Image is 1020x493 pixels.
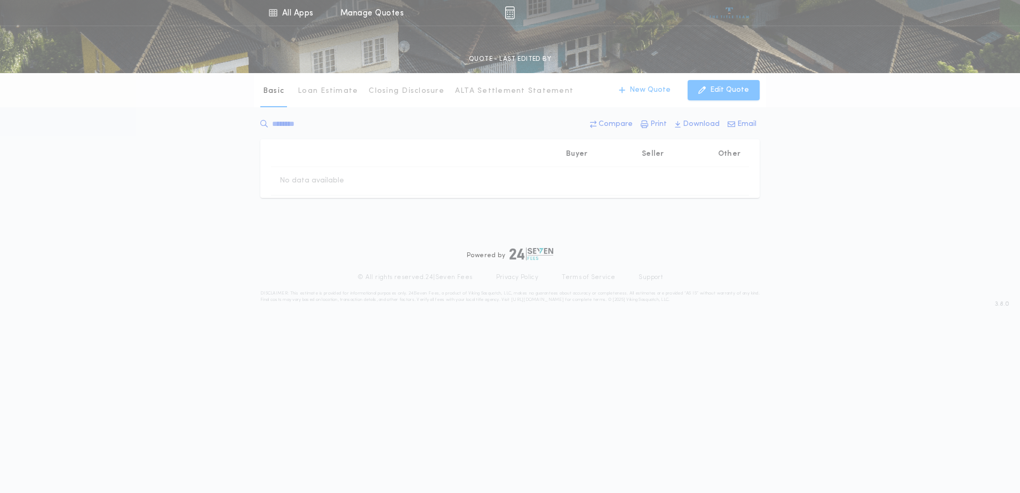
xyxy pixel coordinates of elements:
[271,167,353,195] td: No data available
[511,298,564,302] a: [URL][DOMAIN_NAME]
[562,273,615,282] a: Terms of Service
[357,273,473,282] p: © All rights reserved. 24|Seven Fees
[599,119,633,130] p: Compare
[608,80,681,100] button: New Quote
[718,149,740,160] p: Other
[496,273,539,282] a: Privacy Policy
[455,86,573,97] p: ALTA Settlement Statement
[710,85,749,96] p: Edit Quote
[509,248,553,260] img: logo
[566,149,587,160] p: Buyer
[683,119,720,130] p: Download
[995,299,1009,309] span: 3.8.0
[469,54,551,65] p: QUOTE - LAST EDITED BY
[298,86,358,97] p: Loan Estimate
[629,85,671,96] p: New Quote
[642,149,664,160] p: Seller
[637,115,670,134] button: Print
[467,248,553,260] div: Powered by
[369,86,444,97] p: Closing Disclosure
[737,119,756,130] p: Email
[724,115,760,134] button: Email
[688,80,760,100] button: Edit Quote
[263,86,284,97] p: Basic
[505,6,515,19] img: img
[639,273,663,282] a: Support
[710,7,750,18] img: vs-icon
[260,290,760,303] p: DISCLAIMER: This estimate is provided for informational purposes only. 24|Seven Fees, a product o...
[587,115,636,134] button: Compare
[672,115,723,134] button: Download
[650,119,667,130] p: Print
